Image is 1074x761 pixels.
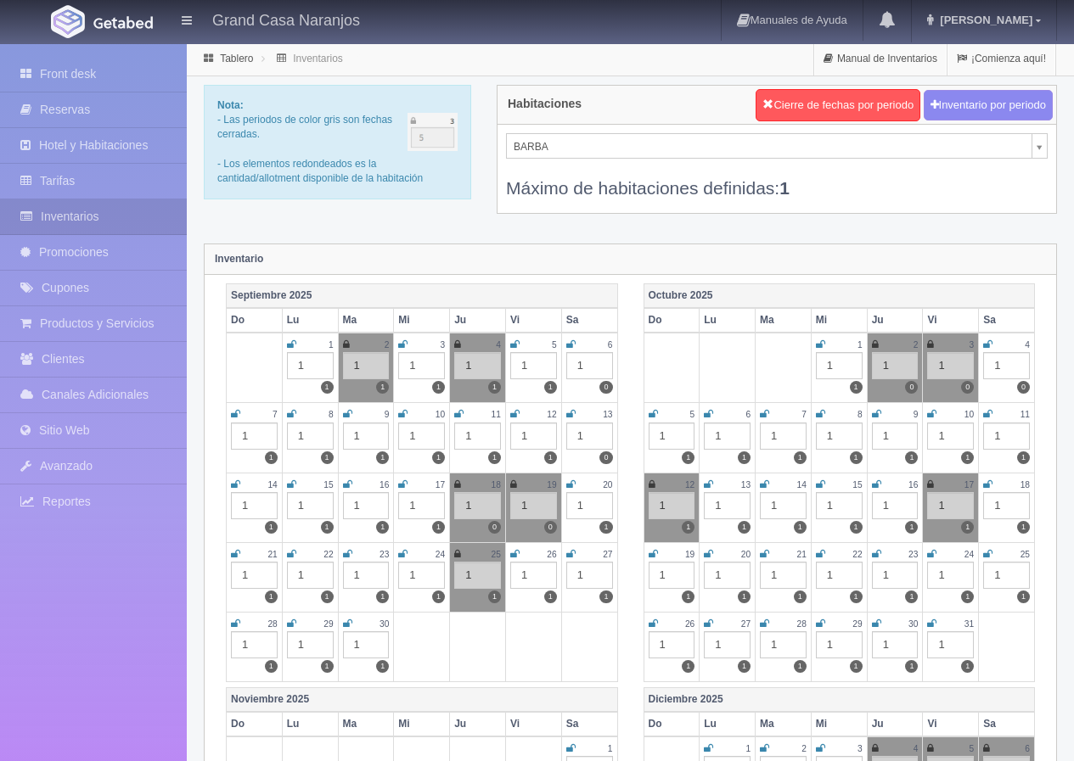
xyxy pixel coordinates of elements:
[231,562,278,589] div: 1
[816,562,863,589] div: 1
[227,712,283,736] th: Do
[983,562,1030,589] div: 1
[644,308,700,333] th: Do
[544,590,557,603] label: 1
[644,283,1035,308] th: Octubre 2025
[850,381,863,394] label: 1
[510,352,557,379] div: 1
[547,480,556,490] small: 19
[376,451,389,464] label: 1
[514,134,1025,159] span: BARBA
[436,410,445,419] small: 10
[265,590,278,603] label: 1
[492,410,501,419] small: 11
[506,133,1048,159] a: BARBA
[983,492,1030,519] div: 1
[510,492,557,519] div: 1
[814,42,947,76] a: Manual de Inventarios
[685,550,694,559] small: 19
[961,381,974,394] label: 0
[1017,590,1030,603] label: 1
[858,340,863,350] small: 1
[343,352,390,379] div: 1
[265,451,278,464] label: 1
[964,410,974,419] small: 10
[704,631,751,658] div: 1
[287,352,334,379] div: 1
[923,308,979,333] th: Vi
[649,492,695,519] div: 1
[608,744,613,753] small: 1
[398,492,445,519] div: 1
[947,42,1055,76] a: ¡Comienza aquí!
[321,381,334,394] label: 1
[287,562,334,589] div: 1
[492,550,501,559] small: 25
[872,492,919,519] div: 1
[794,590,807,603] label: 1
[1017,451,1030,464] label: 1
[323,619,333,629] small: 29
[566,422,613,450] div: 1
[852,480,862,490] small: 15
[811,712,867,736] th: Mi
[905,451,918,464] label: 1
[599,451,612,464] label: 0
[745,744,751,753] small: 1
[964,480,974,490] small: 17
[923,712,979,736] th: Vi
[644,712,700,736] th: Do
[432,451,445,464] label: 1
[1017,521,1030,534] label: 1
[454,492,501,519] div: 1
[380,619,389,629] small: 30
[603,410,612,419] small: 13
[398,562,445,589] div: 1
[700,308,756,333] th: Lu
[380,480,389,490] small: 16
[682,521,694,534] label: 1
[924,90,1053,121] button: Inventario por periodo
[1021,410,1030,419] small: 11
[745,410,751,419] small: 6
[1021,480,1030,490] small: 18
[267,480,277,490] small: 14
[282,712,338,736] th: Lu
[1021,550,1030,559] small: 25
[505,308,561,333] th: Vi
[510,562,557,589] div: 1
[801,410,807,419] small: 7
[649,422,695,450] div: 1
[979,712,1035,736] th: Sa
[385,410,390,419] small: 9
[599,590,612,603] label: 1
[908,550,918,559] small: 23
[816,492,863,519] div: 1
[983,352,1030,379] div: 1
[544,521,557,534] label: 0
[816,352,863,379] div: 1
[644,687,1035,712] th: Diciembre 2025
[908,619,918,629] small: 30
[867,308,923,333] th: Ju
[394,308,450,333] th: Mi
[273,410,278,419] small: 7
[858,410,863,419] small: 8
[204,85,471,199] div: - Las periodos de color gris son fechas cerradas. - Los elementos redondeados es la cantidad/allo...
[801,744,807,753] small: 2
[905,381,918,394] label: 0
[964,550,974,559] small: 24
[488,381,501,394] label: 1
[914,744,919,753] small: 4
[231,631,278,658] div: 1
[505,712,561,736] th: Vi
[566,352,613,379] div: 1
[227,308,283,333] th: Do
[872,352,919,379] div: 1
[760,422,807,450] div: 1
[867,712,923,736] th: Ju
[936,14,1032,26] span: [PERSON_NAME]
[905,590,918,603] label: 1
[432,590,445,603] label: 1
[343,492,390,519] div: 1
